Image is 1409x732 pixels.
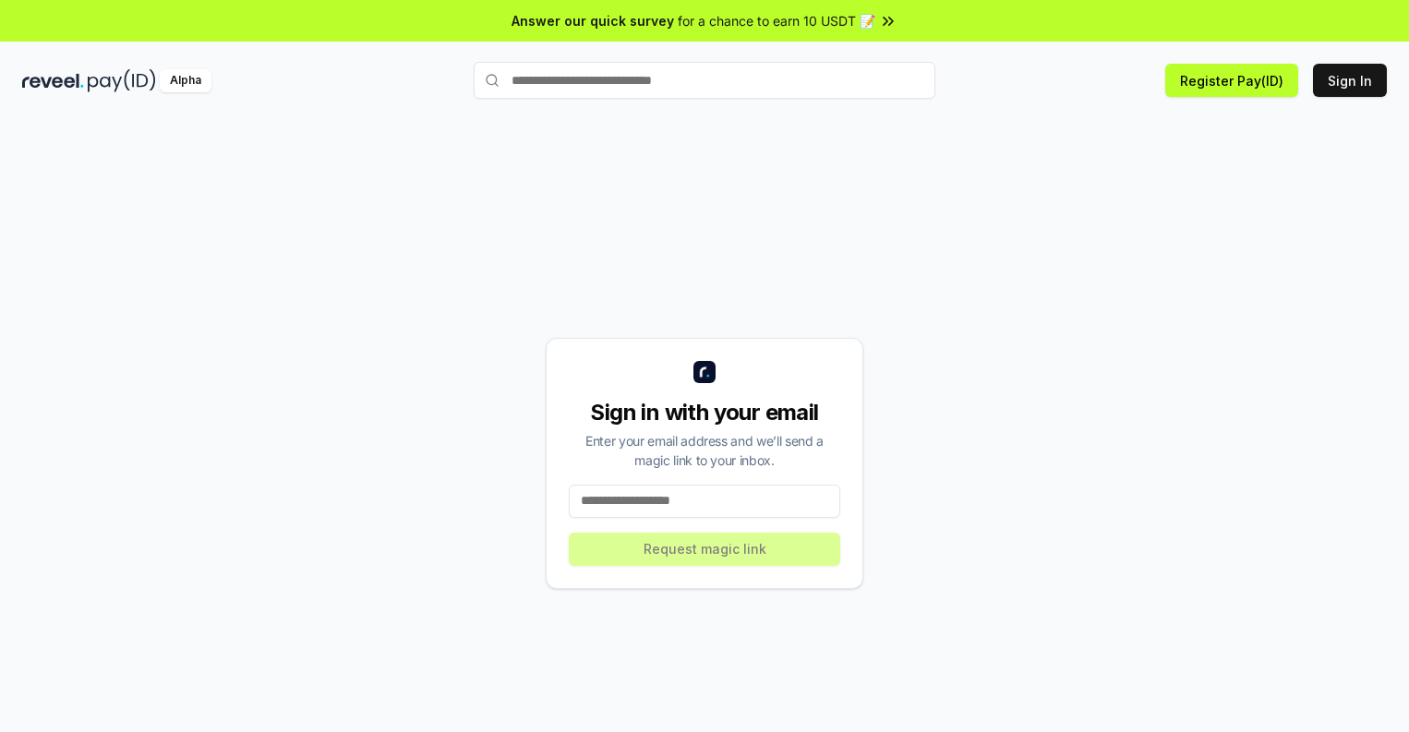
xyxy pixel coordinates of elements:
button: Register Pay(ID) [1165,64,1298,97]
div: Enter your email address and we’ll send a magic link to your inbox. [569,431,840,470]
img: logo_small [693,361,716,383]
button: Sign In [1313,64,1387,97]
img: pay_id [88,69,156,92]
div: Sign in with your email [569,398,840,427]
span: for a chance to earn 10 USDT 📝 [678,11,875,30]
img: reveel_dark [22,69,84,92]
span: Answer our quick survey [512,11,674,30]
div: Alpha [160,69,211,92]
